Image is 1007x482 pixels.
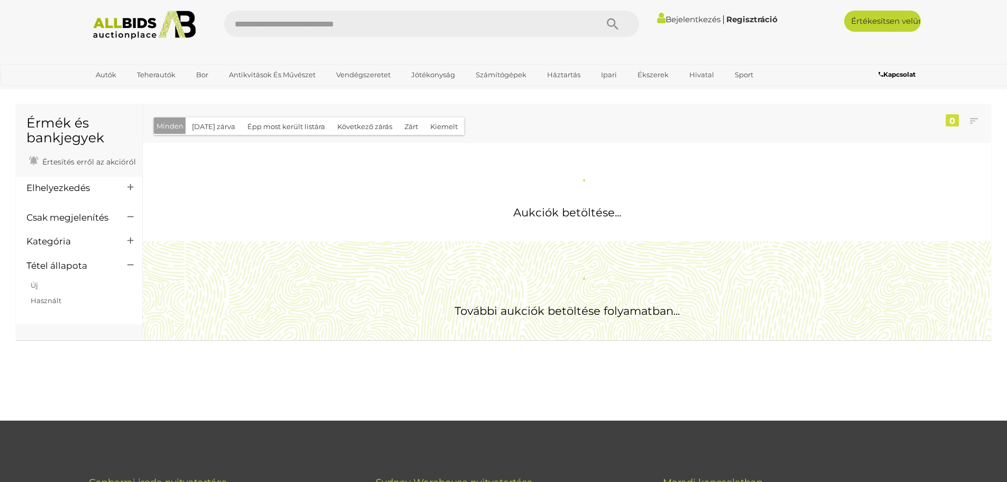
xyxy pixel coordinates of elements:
a: Ékszerek [631,66,676,84]
font: | [722,13,725,25]
font: Jótékonyság [411,70,455,79]
a: Bejelentkezés [657,14,720,24]
font: Csak megjelenítés [26,212,108,223]
button: Következő zárás [331,117,399,135]
a: teherautók [130,66,182,84]
button: Minden [154,117,186,134]
font: Új [31,281,38,289]
font: Értesítés erről az akcióról [42,157,136,167]
font: Használt [31,296,61,305]
font: 0 [949,115,955,125]
a: Bor [189,66,215,84]
button: [DATE] zárva [186,117,242,135]
font: Bejelentkezés [666,14,720,24]
a: Sport [728,66,760,84]
font: Minden [156,122,183,130]
font: Háztartás [547,70,580,79]
font: Vendégszeretet [336,70,391,79]
font: Épp most került listára [247,122,325,131]
img: Allbids.com.au [87,11,202,40]
a: Vendégszeretet [329,66,398,84]
a: Kapcsolat [879,69,918,80]
font: Bor [196,70,208,79]
font: Következő zárás [337,122,392,131]
font: Antikvitások és művészet [229,70,316,79]
font: További aukciók betöltése folyamatban... [455,304,680,317]
a: Jótékonyság [404,66,462,84]
font: Számítógépek [476,70,526,79]
a: Autók [89,66,123,84]
font: Kiemelt [430,122,458,131]
font: Tétel állapota [26,260,87,271]
font: Aukciók betöltése... [513,206,621,219]
a: Regisztráció [726,14,778,24]
a: Hivatal [682,66,721,84]
font: Kapcsolat [883,70,916,78]
a: Háztartás [540,66,587,84]
font: Kategória [26,236,71,247]
font: Sport [735,70,753,79]
a: Értékesítsen velünk [844,11,921,32]
font: [DATE] zárva [192,122,235,131]
a: Ipari [594,66,624,84]
font: Hivatal [689,70,714,79]
font: Zárt [404,122,418,131]
button: Keresés [586,11,639,37]
font: Ipari [601,70,617,79]
font: Ékszerek [638,70,669,79]
font: Értékesítsen velünk [851,16,928,26]
a: Értesítés erről az akcióról [26,153,138,169]
font: Érmék és bankjegyek [26,115,104,145]
a: Számítógépek [469,66,533,84]
font: Autók [96,70,116,79]
button: Épp most került listára [241,117,331,135]
a: Antikvitások és művészet [222,66,322,84]
button: Zárt [398,117,424,135]
font: teherautók [137,70,175,79]
button: Kiemelt [424,117,464,135]
font: Elhelyezkedés [26,183,90,193]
